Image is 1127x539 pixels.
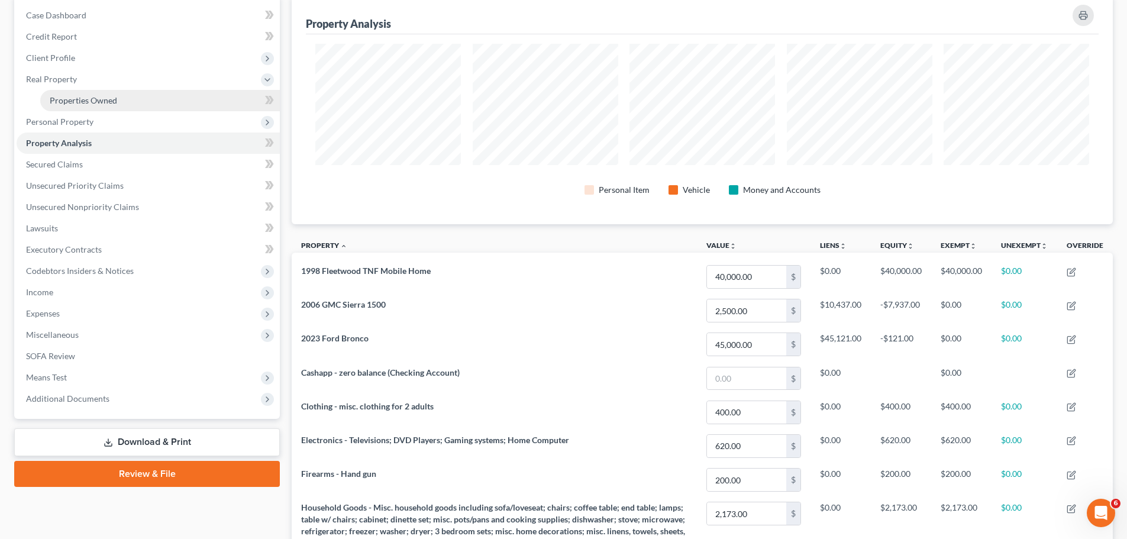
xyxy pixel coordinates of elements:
[40,90,280,111] a: Properties Owned
[931,362,992,395] td: $0.00
[707,266,786,288] input: 0.00
[14,428,280,456] a: Download & Print
[26,393,109,404] span: Additional Documents
[871,395,931,429] td: $400.00
[931,328,992,362] td: $0.00
[810,328,871,362] td: $45,121.00
[786,469,800,491] div: $
[707,401,786,424] input: 0.00
[707,502,786,525] input: 0.00
[26,31,77,41] span: Credit Report
[26,372,67,382] span: Means Test
[931,294,992,328] td: $0.00
[786,333,800,356] div: $
[871,463,931,496] td: $200.00
[1087,499,1115,527] iframe: Intercom live chat
[17,26,280,47] a: Credit Report
[706,241,737,250] a: Valueunfold_more
[301,401,434,411] span: Clothing - misc. clothing for 2 adults
[970,243,977,250] i: unfold_more
[26,223,58,233] span: Lawsuits
[1001,241,1048,250] a: Unexemptunfold_more
[17,196,280,218] a: Unsecured Nonpriority Claims
[810,429,871,463] td: $0.00
[17,154,280,175] a: Secured Claims
[306,17,391,31] div: Property Analysis
[26,287,53,297] span: Income
[26,202,139,212] span: Unsecured Nonpriority Claims
[707,299,786,322] input: 0.00
[992,260,1057,293] td: $0.00
[26,74,77,84] span: Real Property
[1057,234,1113,260] th: Override
[880,241,914,250] a: Equityunfold_more
[1041,243,1048,250] i: unfold_more
[907,243,914,250] i: unfold_more
[26,159,83,169] span: Secured Claims
[26,117,93,127] span: Personal Property
[26,10,86,20] span: Case Dashboard
[683,184,710,196] div: Vehicle
[810,294,871,328] td: $10,437.00
[1111,499,1120,508] span: 6
[786,266,800,288] div: $
[707,435,786,457] input: 0.00
[26,138,92,148] span: Property Analysis
[871,328,931,362] td: -$121.00
[17,218,280,239] a: Lawsuits
[301,469,376,479] span: Firearms - Hand gun
[26,266,134,276] span: Codebtors Insiders & Notices
[839,243,847,250] i: unfold_more
[707,367,786,390] input: 0.00
[707,333,786,356] input: 0.00
[931,395,992,429] td: $400.00
[26,244,102,254] span: Executory Contracts
[707,469,786,491] input: 0.00
[17,239,280,260] a: Executory Contracts
[786,401,800,424] div: $
[26,53,75,63] span: Client Profile
[992,294,1057,328] td: $0.00
[50,95,117,105] span: Properties Owned
[17,5,280,26] a: Case Dashboard
[810,362,871,395] td: $0.00
[820,241,847,250] a: Liensunfold_more
[992,328,1057,362] td: $0.00
[931,463,992,496] td: $200.00
[871,294,931,328] td: -$7,937.00
[810,395,871,429] td: $0.00
[599,184,650,196] div: Personal Item
[17,133,280,154] a: Property Analysis
[810,260,871,293] td: $0.00
[786,299,800,322] div: $
[931,429,992,463] td: $620.00
[871,260,931,293] td: $40,000.00
[871,429,931,463] td: $620.00
[301,367,460,377] span: Cashapp - zero balance (Checking Account)
[301,266,431,276] span: 1998 Fleetwood TNF Mobile Home
[301,333,369,343] span: 2023 Ford Bronco
[729,243,737,250] i: unfold_more
[786,435,800,457] div: $
[301,299,386,309] span: 2006 GMC Sierra 1500
[992,463,1057,496] td: $0.00
[786,502,800,525] div: $
[26,308,60,318] span: Expenses
[810,463,871,496] td: $0.00
[26,330,79,340] span: Miscellaneous
[17,175,280,196] a: Unsecured Priority Claims
[301,241,347,250] a: Property expand_less
[786,367,800,390] div: $
[340,243,347,250] i: expand_less
[26,180,124,191] span: Unsecured Priority Claims
[992,429,1057,463] td: $0.00
[14,461,280,487] a: Review & File
[743,184,821,196] div: Money and Accounts
[931,260,992,293] td: $40,000.00
[992,395,1057,429] td: $0.00
[26,351,75,361] span: SOFA Review
[941,241,977,250] a: Exemptunfold_more
[17,346,280,367] a: SOFA Review
[301,435,569,445] span: Electronics - Televisions; DVD Players; Gaming systems; Home Computer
